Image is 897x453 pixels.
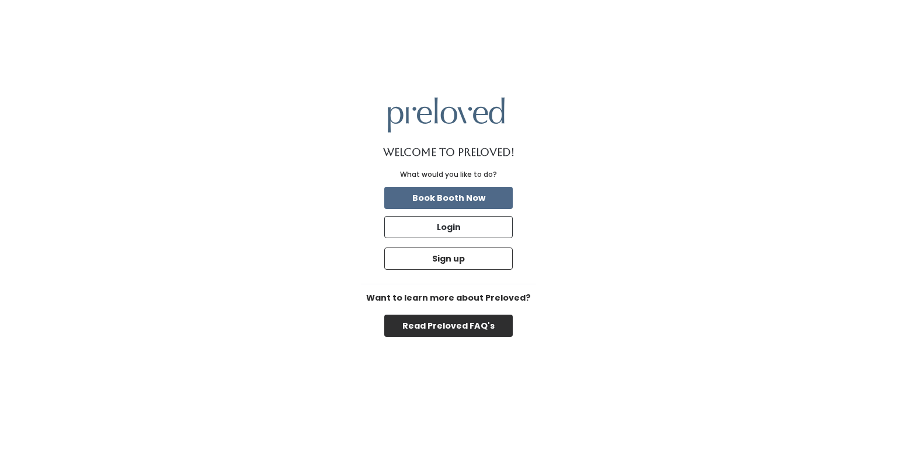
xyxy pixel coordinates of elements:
[382,245,515,272] a: Sign up
[384,315,513,337] button: Read Preloved FAQ's
[382,214,515,241] a: Login
[384,187,513,209] button: Book Booth Now
[384,248,513,270] button: Sign up
[383,147,514,158] h1: Welcome to Preloved!
[400,169,497,180] div: What would you like to do?
[388,97,505,132] img: preloved logo
[361,294,536,303] h6: Want to learn more about Preloved?
[384,216,513,238] button: Login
